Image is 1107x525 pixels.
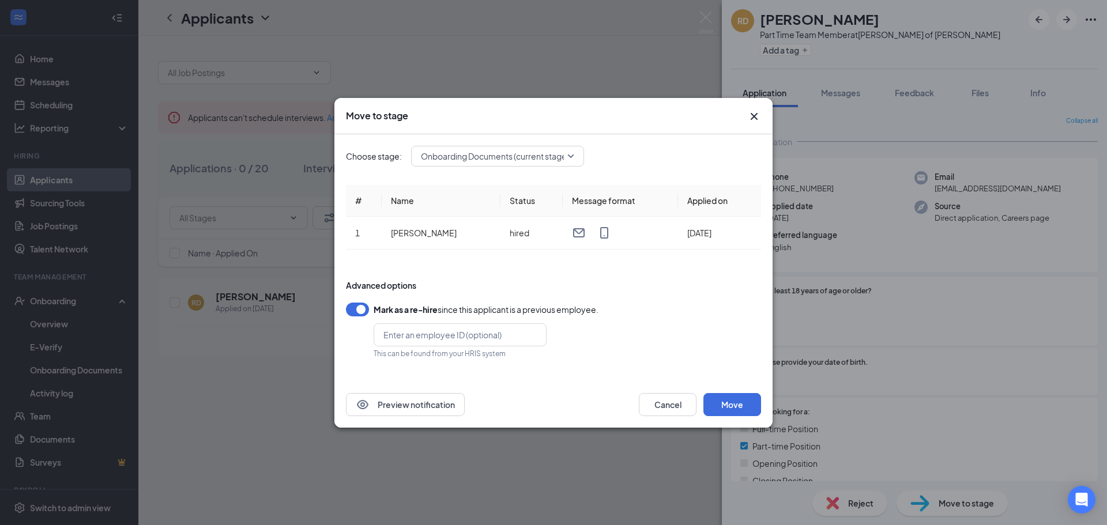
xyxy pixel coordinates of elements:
[374,349,547,358] div: This can be found from your HRIS system
[1068,486,1095,513] div: Open Intercom Messenger
[572,226,586,240] svg: Email
[747,109,761,123] svg: Cross
[374,323,547,346] input: Enter an employee ID (optional)
[355,228,360,238] span: 1
[678,185,761,217] th: Applied on
[563,185,678,217] th: Message format
[356,398,370,411] svg: Eye
[374,303,598,316] div: since this applicant is a previous employee.
[703,393,761,416] button: Move
[639,393,696,416] button: Cancel
[597,226,611,240] svg: MobileSms
[382,217,500,250] td: [PERSON_NAME]
[346,185,382,217] th: #
[346,109,408,122] h3: Move to stage
[500,185,562,217] th: Status
[346,150,402,163] span: Choose stage:
[382,185,500,217] th: Name
[346,280,761,291] div: Advanced options
[747,109,761,123] button: Close
[421,148,569,165] span: Onboarding Documents (current stage)
[346,393,465,416] button: EyePreview notification
[500,217,562,250] td: hired
[678,217,761,250] td: [DATE]
[374,304,438,315] b: Mark as a re-hire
